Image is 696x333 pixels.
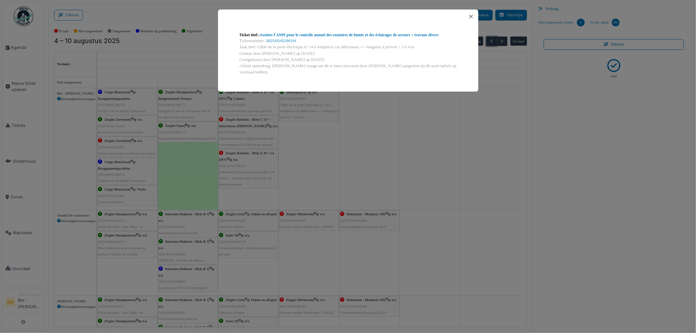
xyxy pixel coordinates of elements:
[260,33,439,37] a: Assister l'ANPI pour le contrôle annuel des exutoires de fumée et des éclairages de secours + tra...
[240,44,457,50] div: Taak titel: Câble de la porte électrique n° 14 à remplacer car défectueux --> longueur à prévoir ...
[240,51,457,57] div: Gedaan door [PERSON_NAME] op [DATE]
[240,38,457,44] div: Ticketnummer :
[240,63,457,75] div: Afsluit opmerking: [PERSON_NAME] vraagt om dit te laten uitvoeren door [PERSON_NAME] aangezien zi...
[266,38,297,43] a: 2025/05/62/00191
[240,57,457,63] div: Goedgekeurd door [PERSON_NAME] op [DATE]
[240,32,457,38] div: Ticket titel :
[467,12,475,21] button: Close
